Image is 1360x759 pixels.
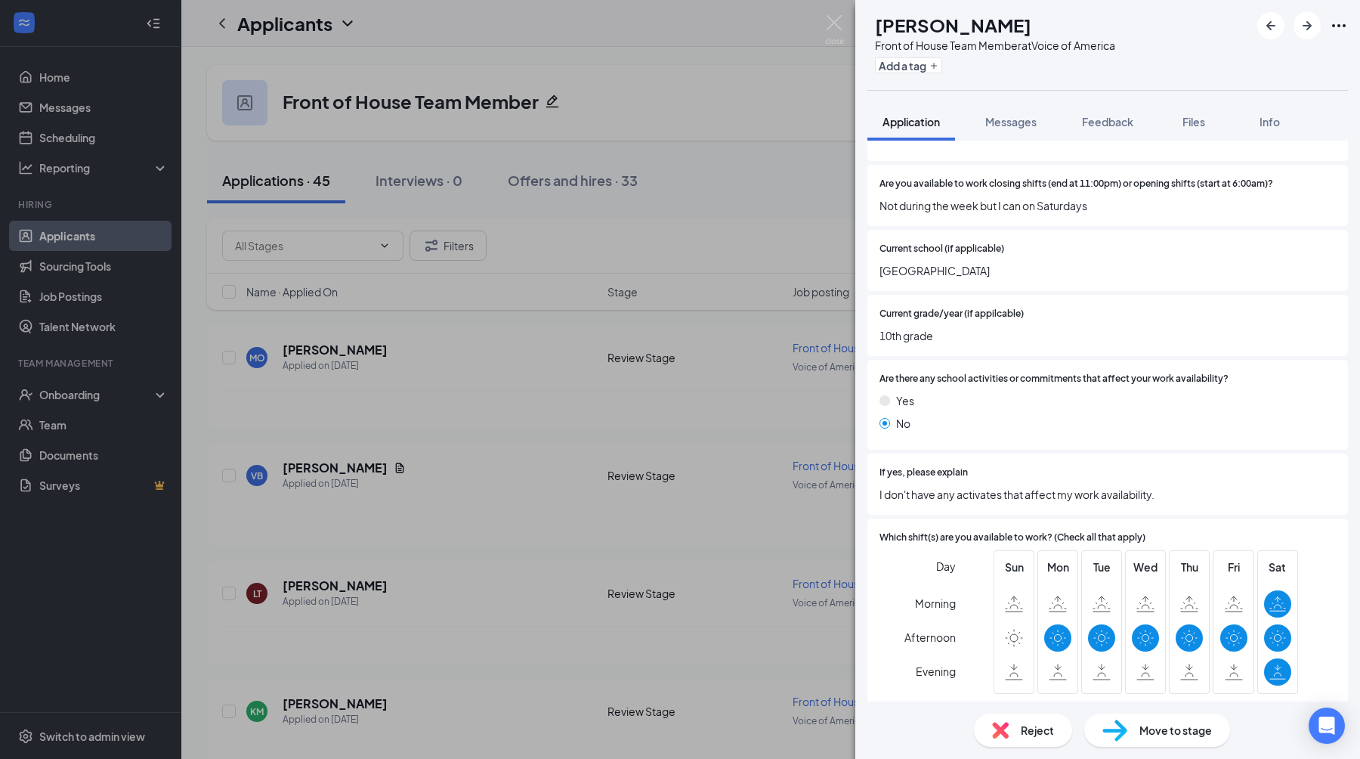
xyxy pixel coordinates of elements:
span: Afternoon [904,624,956,651]
svg: Plus [929,61,938,70]
span: Thu [1176,559,1203,575]
span: If yes, please explain [879,466,968,480]
span: Yes [896,392,914,409]
svg: Ellipses [1330,17,1348,35]
span: Messages [985,115,1037,129]
span: Wed [1132,559,1159,575]
span: Files [1182,115,1205,129]
span: Info [1260,115,1280,129]
span: Application [882,115,940,129]
span: Morning [915,590,956,617]
span: Reject [1021,722,1054,739]
span: Sat [1264,559,1291,575]
div: Front of House Team Member at Voice of America [875,38,1115,53]
button: ArrowRight [1294,12,1321,39]
span: Not during the week but I can on Saturdays [879,197,1336,214]
span: Mon [1044,559,1071,575]
span: Fri [1220,559,1247,575]
button: PlusAdd a tag [875,57,942,73]
span: Current school (if applicable) [879,242,1004,256]
span: Evening [916,658,956,685]
span: Are there any school activities or commitments that affect your work availability? [879,372,1229,386]
span: Are you available to work closing shifts (end at 11:00pm) or opening shifts (start at 6:00am)? [879,177,1273,191]
span: 10th grade [879,327,1336,344]
span: Sun [1000,559,1028,575]
button: ArrowLeftNew [1257,12,1284,39]
span: Feedback [1082,115,1133,129]
div: Open Intercom Messenger [1309,708,1345,744]
span: Which shift(s) are you available to work? (Check all that apply) [879,531,1145,545]
span: Move to stage [1139,722,1212,739]
svg: ArrowLeftNew [1262,17,1280,35]
span: Day [936,558,956,575]
span: Current grade/year (if appilcable) [879,307,1024,321]
svg: ArrowRight [1298,17,1316,35]
span: Tue [1088,559,1115,575]
span: I don't have any activates that affect my work availability. [879,486,1336,503]
span: [GEOGRAPHIC_DATA] [879,262,1336,279]
span: No [896,415,910,432]
h1: [PERSON_NAME] [875,12,1031,38]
